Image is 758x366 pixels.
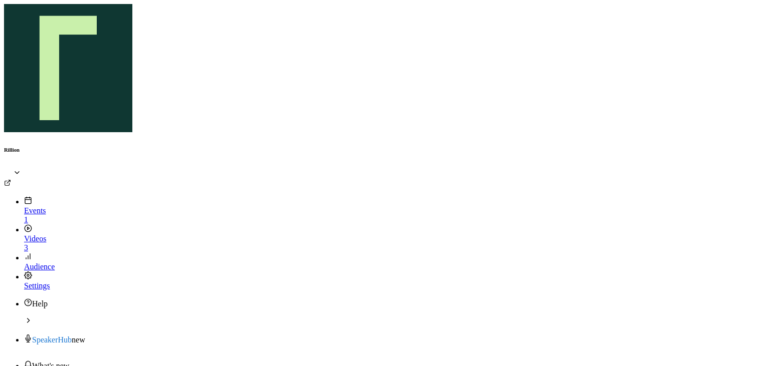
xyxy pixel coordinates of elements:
[72,335,85,344] span: new
[24,196,754,215] div: Events
[24,224,754,243] div: Videos
[4,4,132,132] img: Rillion
[24,271,754,290] a: Settings
[32,299,48,308] span: Help
[24,224,754,252] a: Videos3
[4,147,754,153] h6: Rillion
[24,196,754,224] a: Events1
[24,252,754,271] a: Audience
[32,335,72,344] a: SpeakerHub
[24,298,754,326] li: help-dropdown-opener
